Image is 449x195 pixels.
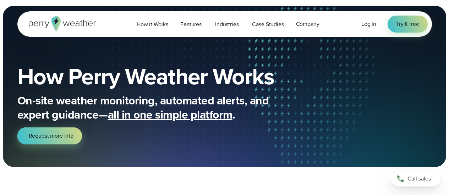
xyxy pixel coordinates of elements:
[108,106,232,123] span: all in one simple platform
[17,127,82,144] a: Request more info
[17,65,325,88] h1: How Perry Weather Works
[361,20,376,28] a: Log in
[17,93,301,122] p: On-site weather monitoring, automated alerts, and expert guidance— .
[180,20,202,29] span: Features
[246,17,290,31] a: Case Studies
[407,174,431,183] span: Call sales
[396,20,419,28] span: Try it free
[296,20,319,28] span: Company
[388,16,427,33] a: Try it free
[215,20,239,29] span: Industries
[137,20,168,29] span: How it Works
[29,132,73,140] span: Request more info
[131,17,174,31] a: How it Works
[391,171,440,187] a: Call sales
[252,20,284,29] span: Case Studies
